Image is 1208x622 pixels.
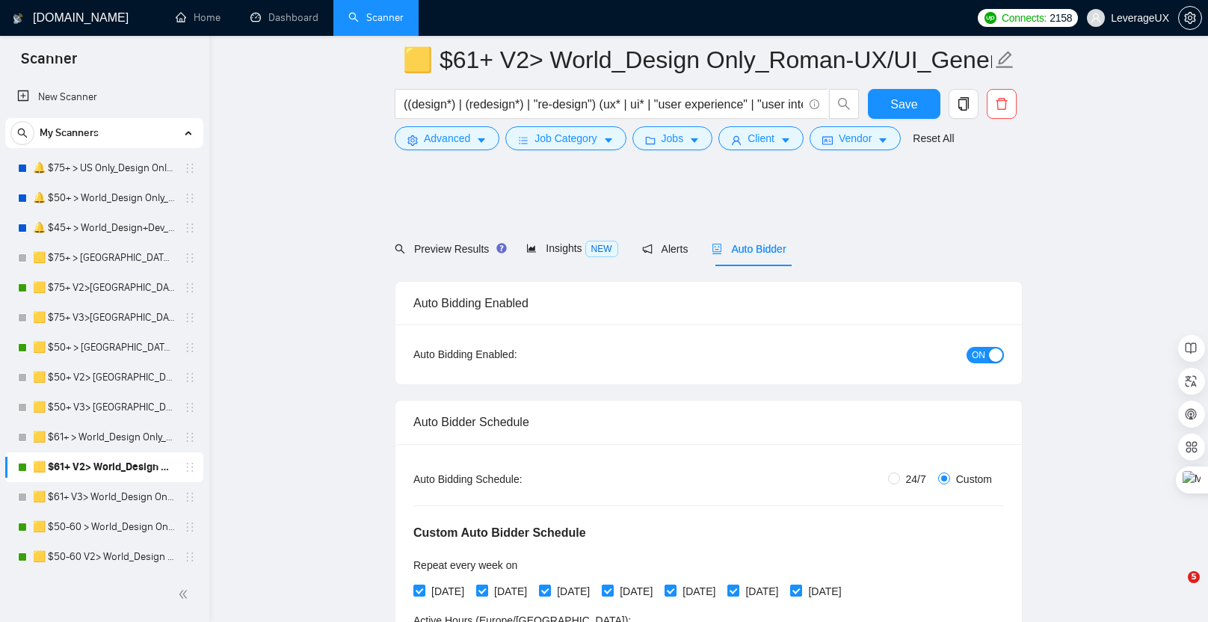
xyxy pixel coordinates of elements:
a: 🟨 $50-60 > World_Design Only_Roman-Web Design_General [33,512,175,542]
span: holder [184,342,196,354]
button: search [10,121,34,145]
h5: Custom Auto Bidder Schedule [413,524,586,542]
span: holder [184,222,196,234]
span: user [1091,13,1101,23]
a: 🟨 $75+ V2>[GEOGRAPHIC_DATA]+[GEOGRAPHIC_DATA] Only_Tony-UX/UI_General [33,273,175,303]
a: 🟨 $75+ > [GEOGRAPHIC_DATA]+[GEOGRAPHIC_DATA] Only_Tony-UX/UI_General [33,243,175,273]
button: setting [1178,6,1202,30]
span: holder [184,401,196,413]
span: Job Category [534,130,597,147]
span: Vendor [839,130,872,147]
span: holder [184,372,196,384]
span: 5 [1188,571,1200,583]
span: [DATE] [425,583,470,600]
span: [DATE] [488,583,533,600]
a: homeHome [176,11,221,24]
input: Search Freelance Jobs... [404,95,803,114]
span: ON [972,347,985,363]
a: 🟨 $75+ V3>[GEOGRAPHIC_DATA]+[GEOGRAPHIC_DATA] Only_Tony-UX/UI_General [33,303,175,333]
span: NEW [585,241,618,257]
a: 🟨 $61+ V2> World_Design Only_Roman-UX/UI_General [33,452,175,482]
iframe: Intercom live chat [1157,571,1193,607]
span: folder [645,135,656,146]
span: Advanced [424,130,470,147]
span: Repeat every week on [413,559,517,571]
button: delete [987,89,1017,119]
span: setting [1179,12,1201,24]
a: 🔔 $50+ > World_Design Only_General [33,183,175,213]
span: Jobs [662,130,684,147]
span: My Scanners [40,118,99,148]
span: search [395,244,405,254]
a: 🟨 $50+ > [GEOGRAPHIC_DATA]+[GEOGRAPHIC_DATA] Only_Tony-UX/UI_General [33,333,175,363]
span: holder [184,162,196,174]
span: holder [184,431,196,443]
span: Insights [526,242,617,254]
span: holder [184,252,196,264]
span: copy [949,97,978,111]
span: Save [890,95,917,114]
span: search [830,97,858,111]
a: 🟨 $61+ V3> World_Design Only_Roman-UX/UI_General [33,482,175,512]
span: caret-down [603,135,614,146]
span: caret-down [878,135,888,146]
span: notification [642,244,653,254]
a: searchScanner [348,11,404,24]
span: [DATE] [614,583,659,600]
span: user [731,135,742,146]
div: Auto Bidding Schedule: [413,471,610,487]
span: info-circle [810,99,819,109]
span: Custom [950,471,998,487]
img: upwork-logo.png [984,12,996,24]
span: idcard [822,135,833,146]
span: Connects: [1002,10,1047,26]
span: Preview Results [395,243,502,255]
div: Auto Bidder Schedule [413,401,1004,443]
a: 🔔 $75+ > US Only_Design Only_General [33,153,175,183]
button: idcardVendorcaret-down [810,126,901,150]
a: Reset All [913,130,954,147]
span: caret-down [476,135,487,146]
button: copy [949,89,979,119]
span: [DATE] [802,583,847,600]
span: holder [184,461,196,473]
a: setting [1178,12,1202,24]
a: 🟨 $50+ V3> [GEOGRAPHIC_DATA]+[GEOGRAPHIC_DATA] Only_Tony-UX/UI_General [33,392,175,422]
span: [DATE] [551,583,596,600]
span: double-left [178,587,193,602]
button: Save [868,89,940,119]
span: holder [184,312,196,324]
button: folderJobscaret-down [632,126,713,150]
div: Auto Bidding Enabled: [413,346,610,363]
span: setting [407,135,418,146]
span: Auto Bidder [712,243,786,255]
span: delete [987,97,1016,111]
button: settingAdvancedcaret-down [395,126,499,150]
input: Scanner name... [403,41,992,78]
span: Client [748,130,774,147]
span: 2158 [1050,10,1072,26]
span: Alerts [642,243,688,255]
a: 🟨 $50-60 V2> World_Design Only_Roman-Web Design_General [33,542,175,572]
button: userClientcaret-down [718,126,804,150]
li: New Scanner [5,82,203,112]
span: area-chart [526,243,537,253]
a: 🟨 $61+ > World_Design Only_Roman-UX/UI_General [33,422,175,452]
span: robot [712,244,722,254]
span: caret-down [780,135,791,146]
img: logo [13,7,23,31]
span: edit [995,50,1014,70]
span: holder [184,521,196,533]
a: New Scanner [17,82,191,112]
span: [DATE] [739,583,784,600]
div: Auto Bidding Enabled [413,282,1004,324]
span: search [11,128,34,138]
span: holder [184,192,196,204]
a: dashboardDashboard [250,11,318,24]
span: holder [184,282,196,294]
div: Tooltip anchor [495,241,508,255]
a: 🔔 $45+ > World_Design+Dev_General [33,213,175,243]
span: holder [184,551,196,563]
span: holder [184,491,196,503]
span: 24/7 [900,471,932,487]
